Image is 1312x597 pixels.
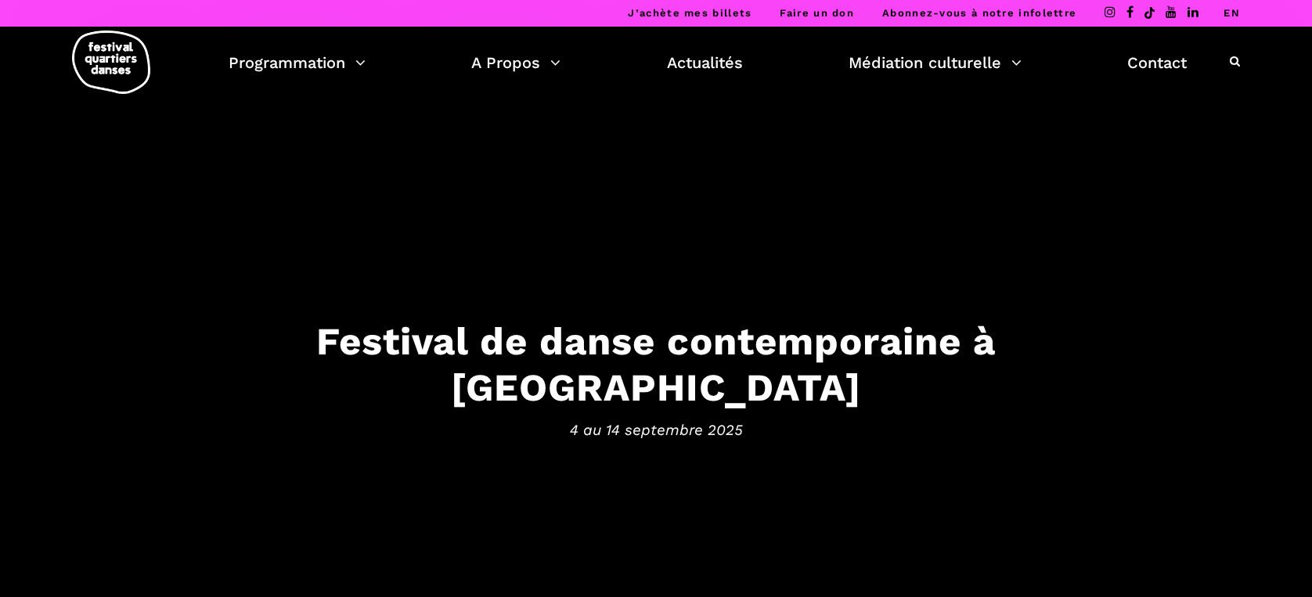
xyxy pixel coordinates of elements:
[171,318,1141,410] h3: Festival de danse contemporaine à [GEOGRAPHIC_DATA]
[229,49,366,76] a: Programmation
[849,49,1022,76] a: Médiation culturelle
[780,7,854,19] a: Faire un don
[72,31,150,94] img: logo-fqd-med
[882,7,1076,19] a: Abonnez-vous à notre infolettre
[1224,7,1240,19] a: EN
[1127,49,1187,76] a: Contact
[471,49,560,76] a: A Propos
[667,49,743,76] a: Actualités
[171,418,1141,441] span: 4 au 14 septembre 2025
[628,7,752,19] a: J’achète mes billets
